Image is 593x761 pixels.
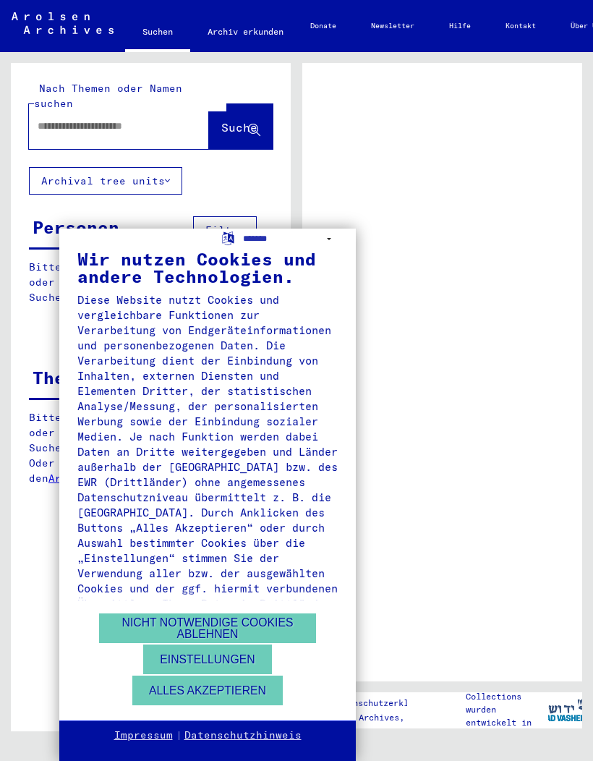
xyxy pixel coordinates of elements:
label: Sprache auswählen [221,230,236,244]
button: Nicht notwendige Cookies ablehnen [99,613,316,643]
select: Sprache auswählen [243,229,338,250]
button: Einstellungen [143,645,271,674]
button: Alles akzeptieren [132,676,283,705]
a: Impressum [114,728,173,743]
a: Datenschutzhinweis [184,728,302,743]
div: Diese Website nutzt Cookies und vergleichbare Funktionen zur Verarbeitung von Endgeräteinformatio... [77,292,338,626]
div: Wir nutzen Cookies und andere Technologien. [77,250,338,285]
